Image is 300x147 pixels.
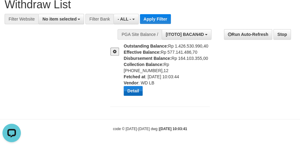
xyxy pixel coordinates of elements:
[124,44,168,48] b: Outstanding Balance:
[117,29,162,40] div: PGA Site Balance /
[5,14,38,24] div: Filter Website
[2,2,21,21] button: Open LiveChat chat widget
[113,127,187,131] small: code © [DATE]-[DATE] dwg |
[117,17,131,21] span: - ALL -
[124,80,138,85] b: Vendor
[124,74,145,79] b: Fetched at
[160,127,187,131] strong: [DATE] 10:03:41
[85,14,113,24] div: Filter Bank
[124,50,161,55] b: Effective Balance:
[38,14,84,24] button: No item selected
[162,29,211,40] button: [ITOTO] BACAN4D
[124,62,163,67] b: Collection Balance:
[224,29,272,40] a: Run Auto-Refresh
[42,17,76,21] span: No item selected
[140,14,171,24] button: Apply Filter
[113,14,138,24] button: - ALL -
[124,43,214,100] div: Rp 1.426.530.990,40 Rp 577.141.486,70 Rp 164.103.355,00 Rp [PHONE_NUMBER],12 : [DATE] 10:03:44 : ...
[124,56,171,61] b: Disbursement Balance:
[124,86,143,96] button: Detail
[166,32,204,37] span: [ITOTO] BACAN4D
[273,29,291,40] a: Stop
